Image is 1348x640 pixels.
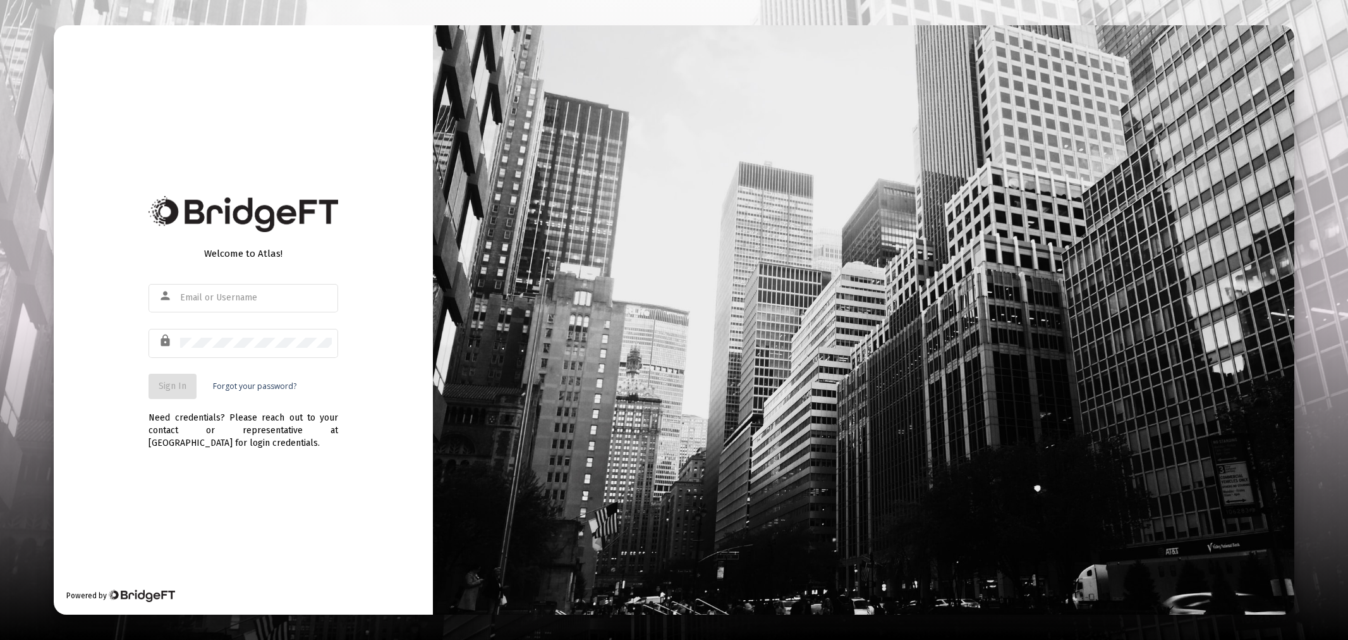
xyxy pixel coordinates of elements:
[149,247,338,260] div: Welcome to Atlas!
[159,333,174,348] mat-icon: lock
[149,196,338,232] img: Bridge Financial Technology Logo
[213,380,296,393] a: Forgot your password?
[159,381,186,391] span: Sign In
[66,589,174,602] div: Powered by
[149,374,197,399] button: Sign In
[149,399,338,450] div: Need credentials? Please reach out to your contact or representative at [GEOGRAPHIC_DATA] for log...
[180,293,332,303] input: Email or Username
[108,589,174,602] img: Bridge Financial Technology Logo
[159,288,174,304] mat-icon: person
